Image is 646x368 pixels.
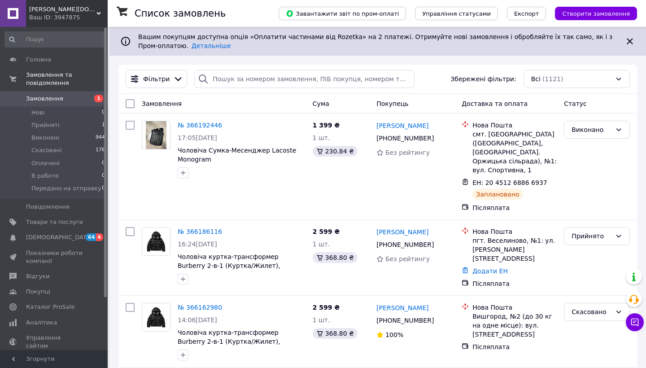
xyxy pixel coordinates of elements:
[313,304,340,311] span: 2 599 ₴
[94,95,103,102] span: 1
[313,100,329,107] span: Cума
[178,228,222,235] a: № 366186116
[472,189,523,200] div: Заплановано
[531,74,541,83] span: Всі
[26,334,83,350] span: Управління сайтом
[546,9,637,17] a: Створити замовлення
[313,134,330,141] span: 1 шт.
[555,7,637,20] button: Створити замовлення
[102,121,105,129] span: 1
[313,146,358,157] div: 230.84 ₴
[472,279,557,288] div: Післяплата
[472,121,557,130] div: Нова Пошта
[96,146,105,154] span: 176
[385,331,403,338] span: 100%
[286,9,399,18] span: Завантажити звіт по пром-оплаті
[31,184,101,193] span: Передано на отправку
[450,74,516,83] span: Збережені фільтри:
[572,307,611,317] div: Скасовано
[31,121,59,129] span: Прийняті
[385,255,430,263] span: Без рейтингу
[507,7,546,20] button: Експорт
[26,71,108,87] span: Замовлення та повідомлення
[178,134,217,141] span: 17:05[DATE]
[31,172,59,180] span: В работе
[178,304,222,311] a: № 366162980
[178,122,222,129] a: № 366192446
[31,146,62,154] span: Скасовані
[472,342,557,351] div: Післяплата
[178,241,217,248] span: 16:24[DATE]
[102,172,105,180] span: 0
[138,33,612,49] span: Вашим покупцям доступна опція «Оплатити частинами від Rozetka» на 2 платежі. Отримуйте нові замов...
[313,228,340,235] span: 2 599 ₴
[142,227,170,256] a: Фото товару
[514,10,539,17] span: Експорт
[26,95,63,103] span: Замовлення
[194,70,415,88] input: Пошук за номером замовлення, ПІБ покупця, номером телефону, Email, номером накладної
[472,236,557,263] div: пгт. Веселиново, №1: ул. [PERSON_NAME][STREET_ADDRESS]
[472,267,508,275] a: Додати ЕН
[142,100,182,107] span: Замовлення
[192,42,231,49] a: Детальніше
[376,100,408,107] span: Покупець
[26,233,92,241] span: [DEMOGRAPHIC_DATA]
[313,241,330,248] span: 1 шт.
[313,316,330,324] span: 1 шт.
[472,203,557,212] div: Післяплата
[96,134,105,142] span: 944
[142,303,170,332] a: Фото товару
[31,134,59,142] span: Виконані
[102,184,105,193] span: 0
[26,319,57,327] span: Аналітика
[26,288,50,296] span: Покупці
[415,7,498,20] button: Управління статусами
[375,132,436,145] div: [PHONE_NUMBER]
[178,147,296,163] a: Чоловіча Сумка-Месенджер Lacoste Monogram
[146,121,167,149] img: Фото товару
[178,316,217,324] span: 14:06[DATE]
[29,5,96,13] span: Seriy.Shop
[31,109,44,117] span: Нові
[385,149,430,156] span: Без рейтингу
[26,303,74,311] span: Каталог ProSale
[4,31,106,48] input: Пошук
[135,8,226,19] h1: Список замовлень
[313,328,358,339] div: 368.80 ₴
[472,179,547,186] span: ЕН: 20 4512 6886 6937
[26,249,83,265] span: Показники роботи компанії
[472,227,557,236] div: Нова Пошта
[26,203,70,211] span: Повідомлення
[178,253,280,278] a: Чоловіча куртка-трансформер Burberry 2-в-1 (Куртка/Жилет), Чорний. Колекція 2025
[102,109,105,117] span: 0
[472,303,557,312] div: Нова Пошта
[26,56,51,64] span: Головна
[472,130,557,175] div: смт. [GEOGRAPHIC_DATA] ([GEOGRAPHIC_DATA], [GEOGRAPHIC_DATA]. Оржицька сільрада), №1: вул. Спорти...
[375,238,436,251] div: [PHONE_NUMBER]
[26,272,49,280] span: Відгуки
[143,74,170,83] span: Фільтри
[564,100,587,107] span: Статус
[102,159,105,167] span: 0
[375,314,436,327] div: [PHONE_NUMBER]
[142,228,170,255] img: Фото товару
[96,233,103,241] span: 4
[376,228,428,237] a: [PERSON_NAME]
[376,303,428,312] a: [PERSON_NAME]
[542,75,563,83] span: (1121)
[26,218,83,226] span: Товари та послуги
[472,312,557,339] div: Вишгород, №2 (до 30 кг на одне місце): вул. [STREET_ADDRESS]
[29,13,108,22] div: Ваш ID: 3947875
[31,159,60,167] span: Оплачені
[178,329,280,354] a: Чоловіча куртка-трансформер Burberry 2-в-1 (Куртка/Жилет), Чорний. Колекція 2025
[462,100,528,107] span: Доставка та оплата
[376,121,428,130] a: [PERSON_NAME]
[279,7,406,20] button: Завантажити звіт по пром-оплаті
[572,125,611,135] div: Виконано
[142,121,170,149] a: Фото товару
[313,252,358,263] div: 368.80 ₴
[142,303,170,331] img: Фото товару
